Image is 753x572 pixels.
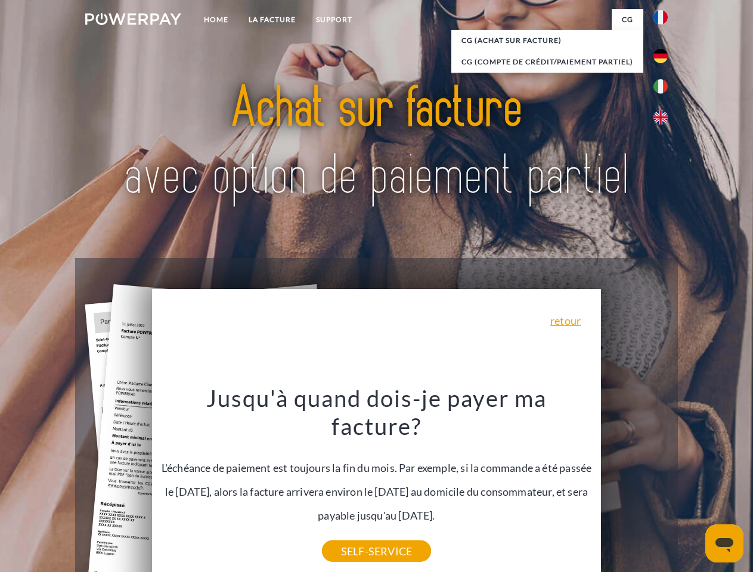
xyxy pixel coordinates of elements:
[451,30,643,51] a: CG (achat sur facture)
[653,110,668,125] img: en
[653,49,668,63] img: de
[85,13,181,25] img: logo-powerpay-white.svg
[550,315,581,326] a: retour
[194,9,238,30] a: Home
[114,57,639,228] img: title-powerpay_fr.svg
[238,9,306,30] a: LA FACTURE
[306,9,362,30] a: Support
[705,524,743,562] iframe: Bouton de lancement de la fenêtre de messagerie
[322,540,431,562] a: SELF-SERVICE
[612,9,643,30] a: CG
[653,79,668,94] img: it
[159,384,594,551] div: L'échéance de paiement est toujours la fin du mois. Par exemple, si la commande a été passée le [...
[653,10,668,24] img: fr
[159,384,594,441] h3: Jusqu'à quand dois-je payer ma facture?
[451,51,643,73] a: CG (Compte de crédit/paiement partiel)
